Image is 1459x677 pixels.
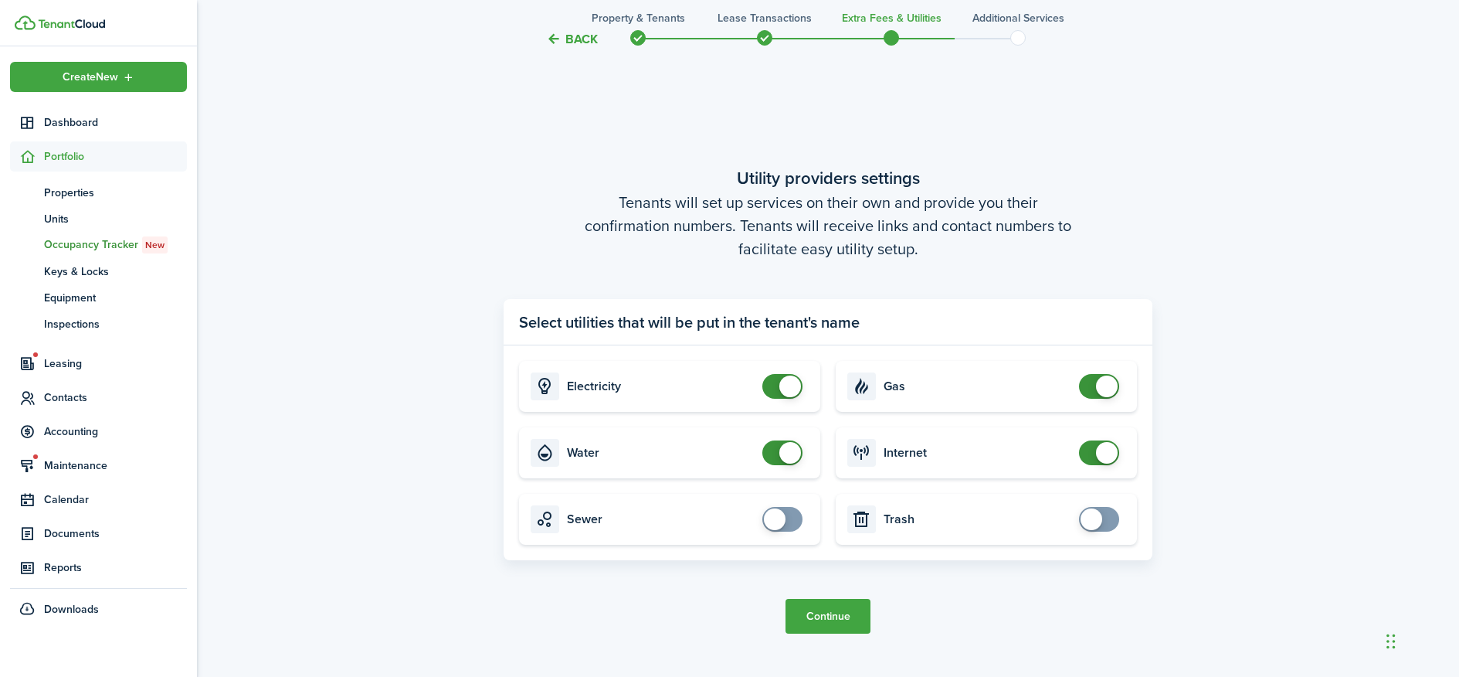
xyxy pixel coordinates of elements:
[519,311,860,334] panel-main-title: Select utilities that will be put in the tenant's name
[44,185,187,201] span: Properties
[10,311,187,337] a: Inspections
[972,10,1064,26] h3: Additional Services
[44,601,99,617] span: Downloads
[884,512,1071,526] card-title: Trash
[44,560,187,576] span: Reports
[10,179,187,206] a: Properties
[44,492,187,508] span: Calendar
[44,264,187,280] span: Keys & Locks
[44,356,187,372] span: Leasing
[567,512,755,526] card-title: Sewer
[44,114,187,131] span: Dashboard
[44,424,187,440] span: Accounting
[884,379,1071,393] card-title: Gas
[718,10,812,26] h3: Lease Transactions
[504,191,1152,260] wizard-step-header-description: Tenants will set up services on their own and provide you their confirmation numbers. Tenants wil...
[10,258,187,284] a: Keys & Locks
[592,10,685,26] h3: Property & Tenants
[44,148,187,165] span: Portfolio
[1386,618,1396,665] div: Drag
[44,526,187,542] span: Documents
[785,599,870,634] button: Continue
[546,31,598,47] button: Back
[567,379,755,393] card-title: Electricity
[44,236,187,253] span: Occupancy Tracker
[1382,603,1459,677] iframe: Chat Widget
[44,458,187,474] span: Maintenance
[504,165,1152,191] wizard-step-header-title: Utility providers settings
[884,446,1071,460] card-title: Internet
[10,553,187,583] a: Reports
[10,62,187,92] button: Open menu
[15,15,36,30] img: TenantCloud
[44,290,187,306] span: Equipment
[44,390,187,406] span: Contacts
[38,19,105,29] img: TenantCloud
[10,284,187,311] a: Equipment
[63,72,118,83] span: Create New
[44,211,187,227] span: Units
[10,206,187,232] a: Units
[10,232,187,258] a: Occupancy TrackerNew
[567,446,755,460] card-title: Water
[842,10,942,26] h3: Extra fees & Utilities
[10,107,187,138] a: Dashboard
[44,316,187,332] span: Inspections
[145,238,165,252] span: New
